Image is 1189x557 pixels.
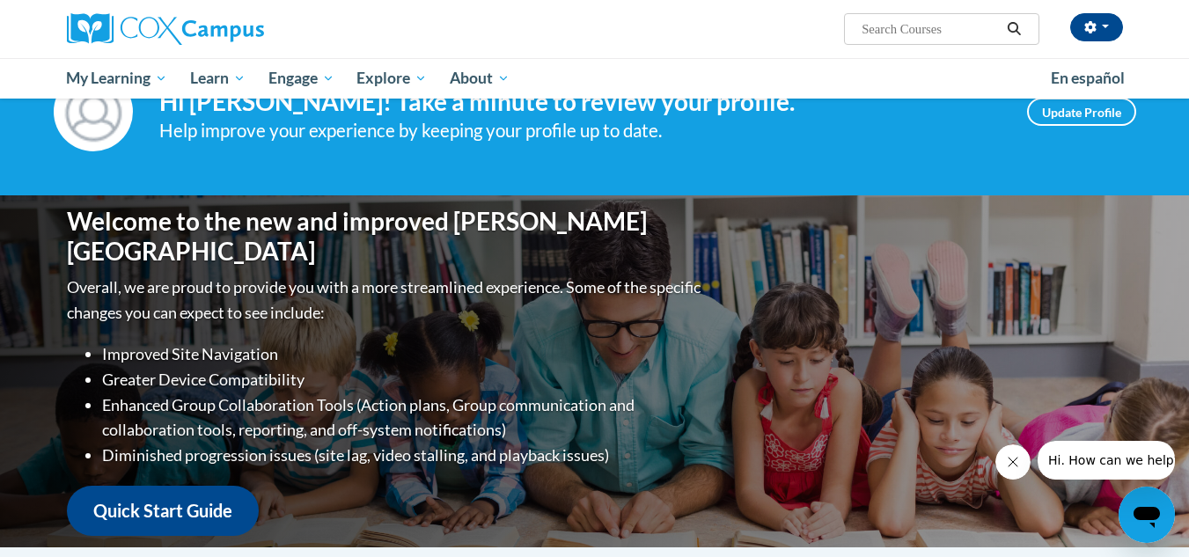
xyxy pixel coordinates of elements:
[67,13,264,45] img: Cox Campus
[345,58,438,99] a: Explore
[40,58,1149,99] div: Main menu
[438,58,521,99] a: About
[67,207,705,266] h1: Welcome to the new and improved [PERSON_NAME][GEOGRAPHIC_DATA]
[1027,98,1136,126] a: Update Profile
[102,443,705,468] li: Diminished progression issues (site lag, video stalling, and playback issues)
[1038,441,1175,480] iframe: Message from company
[67,13,401,45] a: Cox Campus
[257,58,346,99] a: Engage
[11,12,143,26] span: Hi. How can we help?
[102,392,705,443] li: Enhanced Group Collaboration Tools (Action plans, Group communication and collaboration tools, re...
[179,58,257,99] a: Learn
[1039,60,1136,97] a: En español
[54,72,133,151] img: Profile Image
[102,367,705,392] li: Greater Device Compatibility
[55,58,180,99] a: My Learning
[268,68,334,89] span: Engage
[67,275,705,326] p: Overall, we are proud to provide you with a more streamlined experience. Some of the specific cha...
[995,444,1031,480] iframe: Close message
[1001,18,1027,40] button: Search
[190,68,246,89] span: Learn
[66,68,167,89] span: My Learning
[159,116,1001,145] div: Help improve your experience by keeping your profile up to date.
[450,68,510,89] span: About
[1119,487,1175,543] iframe: Button to launch messaging window
[1070,13,1123,41] button: Account Settings
[1051,69,1125,87] span: En español
[102,341,705,367] li: Improved Site Navigation
[860,18,1001,40] input: Search Courses
[67,486,259,536] a: Quick Start Guide
[356,68,427,89] span: Explore
[159,87,1001,117] h4: Hi [PERSON_NAME]! Take a minute to review your profile.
